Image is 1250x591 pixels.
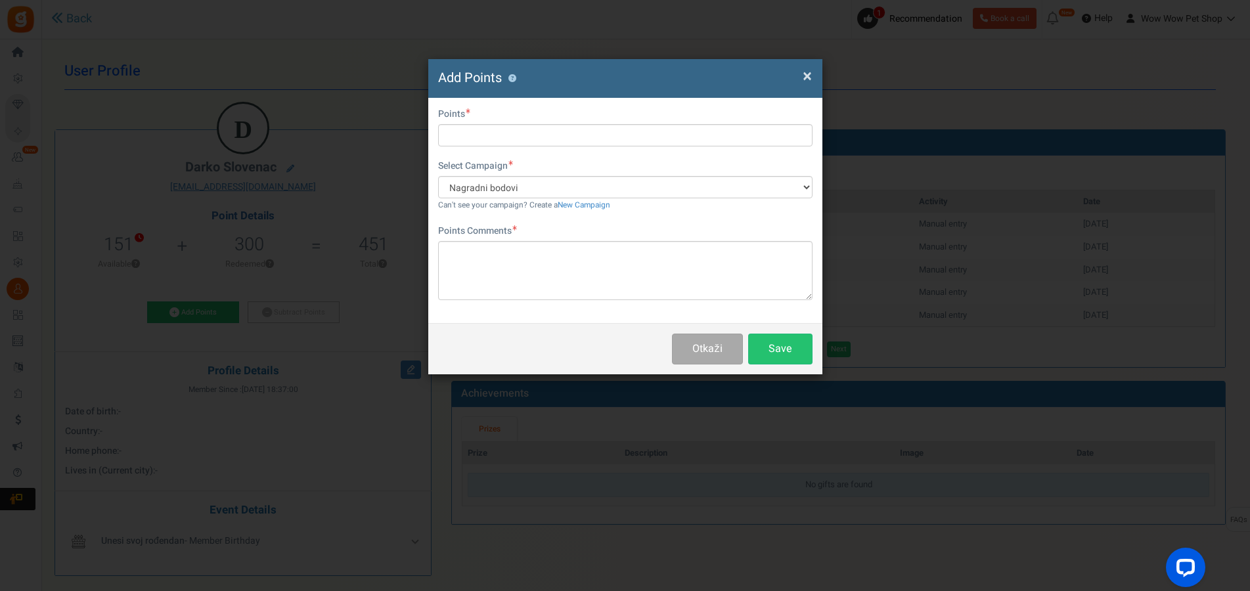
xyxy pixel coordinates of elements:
label: Points [438,108,470,121]
a: New Campaign [558,200,610,211]
small: Can't see your campaign? Create a [438,200,610,211]
label: Points Comments [438,225,517,238]
button: ? [508,74,517,83]
label: Select Campaign [438,160,513,173]
button: Save [748,334,813,364]
span: Add Points [438,68,502,87]
button: Otkaži [672,334,742,364]
span: × [803,64,812,89]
